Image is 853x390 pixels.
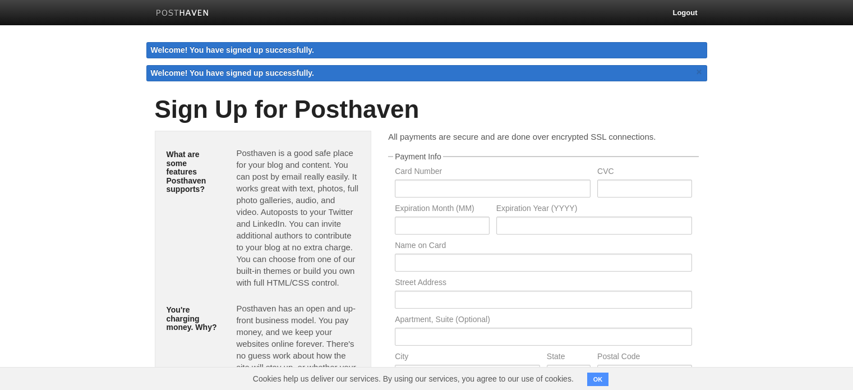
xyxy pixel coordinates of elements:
label: State [547,352,591,363]
label: Expiration Month (MM) [395,204,489,215]
span: Welcome! You have signed up successfully. [151,68,315,77]
div: Welcome! You have signed up successfully. [146,42,707,58]
button: OK [587,373,609,386]
label: Name on Card [395,241,691,252]
h5: You're charging money. Why? [167,306,220,332]
label: City [395,352,540,363]
label: Street Address [395,278,691,289]
img: Posthaven-bar [156,10,209,18]
label: Expiration Year (YYYY) [496,204,692,215]
p: Posthaven is a good safe place for your blog and content. You can post by email really easily. It... [236,147,359,288]
label: Card Number [395,167,591,178]
label: Postal Code [597,352,691,363]
label: Apartment, Suite (Optional) [395,315,691,326]
a: × [694,65,704,79]
h5: What are some features Posthaven supports? [167,150,220,194]
h1: Sign Up for Posthaven [155,96,699,123]
legend: Payment Info [393,153,443,160]
label: CVC [597,167,691,178]
p: All payments are secure and are done over encrypted SSL connections. [388,131,698,143]
p: Posthaven has an open and up-front business model. You pay money, and we keep your websites onlin... [236,302,359,385]
span: Cookies help us deliver our services. By using our services, you agree to our use of cookies. [242,368,585,390]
